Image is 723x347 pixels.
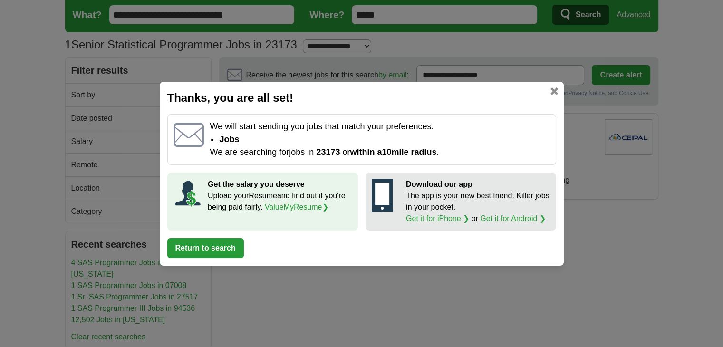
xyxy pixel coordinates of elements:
a: ValueMyResume❯ [265,203,328,211]
p: The app is your new best friend. Killer jobs in your pocket. or [406,190,550,224]
span: 23173 [316,147,340,157]
h2: Thanks, you are all set! [167,89,556,106]
span: within a 10 mile radius [350,147,436,157]
p: We are searching for jobs in or . [210,146,549,159]
p: We will start sending you jobs that match your preferences. [210,120,549,133]
a: Get it for iPhone ❯ [406,214,469,222]
li: jobs [219,133,549,146]
button: Return to search [167,238,244,258]
p: Get the salary you deserve [208,179,352,190]
p: Download our app [406,179,550,190]
p: Upload your Resume and find out if you're being paid fairly. [208,190,352,213]
a: Get it for Android ❯ [480,214,546,222]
